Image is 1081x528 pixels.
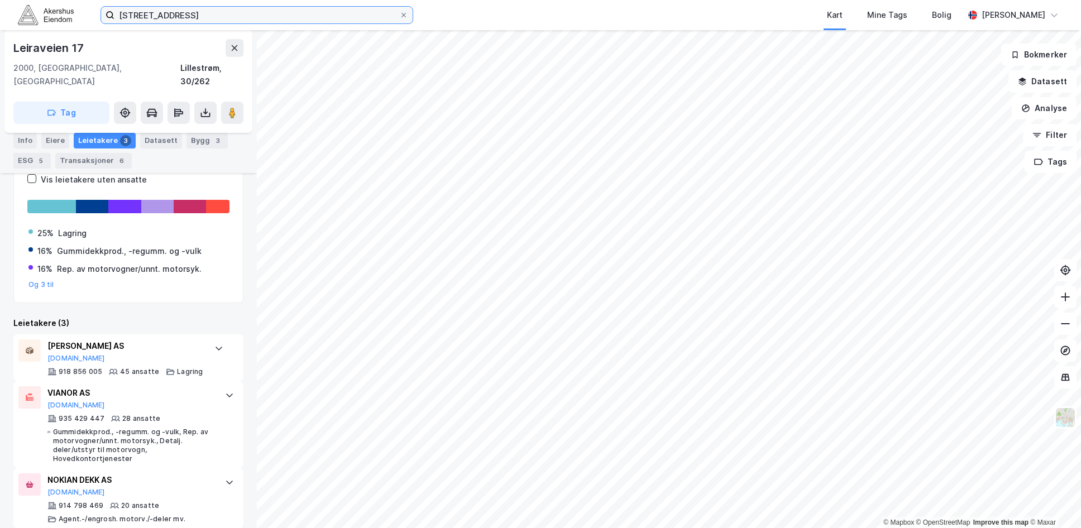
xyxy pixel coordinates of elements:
img: Z [1055,407,1076,428]
div: NOKIAN DEKK AS [47,473,214,487]
div: 914 798 469 [59,501,103,510]
button: Filter [1023,124,1077,146]
div: [PERSON_NAME] [982,8,1045,22]
button: Tag [13,102,109,124]
div: Leietakere [74,133,136,148]
a: OpenStreetMap [916,519,970,526]
div: 935 429 447 [59,414,104,423]
div: Lagring [58,227,87,240]
div: Kontrollprogram for chat [1025,474,1081,528]
div: 918 856 005 [59,367,102,376]
div: Leietakere (3) [13,316,243,330]
div: Leiraveien 17 [13,39,85,57]
div: Vis leietakere uten ansatte [41,173,147,186]
div: Bygg [186,133,228,148]
div: Datasett [140,133,182,148]
div: 16% [37,244,52,258]
div: Lillestrøm, 30/262 [180,61,243,88]
div: 45 ansatte [120,367,159,376]
div: ESG [13,153,51,169]
div: 6 [116,155,127,166]
div: Mine Tags [867,8,907,22]
div: Lagring [177,367,203,376]
div: Bolig [932,8,951,22]
div: Transaksjoner [55,153,132,169]
div: Gummidekkprod., -regumm. og -vulk, Rep. av motorvogner/unnt. motorsyk., Detalj. deler/utstyr til ... [53,428,214,463]
img: akershus-eiendom-logo.9091f326c980b4bce74ccdd9f866810c.svg [18,5,74,25]
button: Og 3 til [28,280,54,289]
button: Tags [1025,151,1077,173]
button: [DOMAIN_NAME] [47,488,105,497]
div: [PERSON_NAME] AS [47,339,203,353]
button: [DOMAIN_NAME] [47,354,105,363]
div: Agent.-/engrosh. motorv./-deler mv. [59,515,185,524]
div: VIANOR AS [47,386,214,400]
a: Improve this map [973,519,1029,526]
div: Gummidekkprod., -regumm. og -vulk [57,244,202,258]
div: 3 [212,135,223,146]
div: Info [13,133,37,148]
div: 16% [37,262,52,276]
button: Bokmerker [1001,44,1077,66]
div: Rep. av motorvogner/unnt. motorsyk. [57,262,202,276]
div: Kart [827,8,843,22]
input: Søk på adresse, matrikkel, gårdeiere, leietakere eller personer [114,7,399,23]
div: 3 [120,135,131,146]
div: 20 ansatte [121,501,159,510]
div: 28 ansatte [122,414,160,423]
button: Datasett [1008,70,1077,93]
button: [DOMAIN_NAME] [47,401,105,410]
div: 25% [37,227,54,240]
div: 5 [35,155,46,166]
button: Analyse [1012,97,1077,119]
iframe: Chat Widget [1025,474,1081,528]
div: Eiere [41,133,69,148]
div: 2000, [GEOGRAPHIC_DATA], [GEOGRAPHIC_DATA] [13,61,180,88]
a: Mapbox [883,519,914,526]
